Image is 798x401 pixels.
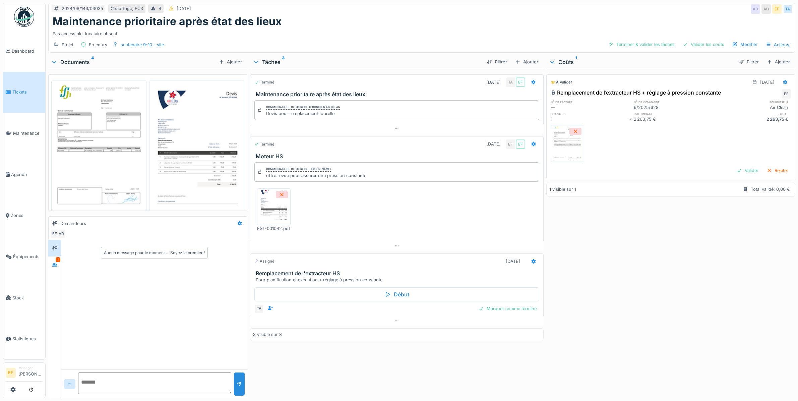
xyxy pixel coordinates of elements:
h3: Moteur HS [256,153,541,160]
div: Terminé [254,141,274,147]
div: Tâches [253,58,482,66]
div: offre revue pour assurer une pression constante [266,172,366,179]
span: Tickets [12,89,43,95]
div: TA [783,4,792,14]
div: Chauffage, ECS [111,5,143,12]
div: Début [254,287,539,301]
a: Tickets [3,72,45,113]
div: Ajouter [512,57,541,66]
a: EF Manager[PERSON_NAME] [6,365,43,382]
h3: Maintenance prioritaire après état des lieux [256,91,541,98]
img: 4upstd1nz6e2xki1aqgu8tmzt065 [53,82,145,212]
div: Coûts [549,58,733,66]
div: Ajouter [216,57,245,66]
div: AD [751,4,760,14]
h6: total [712,112,791,116]
div: scutenaire 9-10 - site [121,42,164,48]
a: Stock [3,277,45,319]
div: [DATE] [506,258,520,265]
sup: 1 [575,58,577,66]
div: Pour planification et exécution + réglage à pression constante [256,277,541,283]
div: Commentaire de clôture de [PERSON_NAME] [266,167,331,172]
div: Commentaire de clôture de Technicien Air clean [266,105,340,110]
img: m65dj47r3xt056opaxrne4pb2n2t [552,127,582,160]
li: [PERSON_NAME] [18,365,43,380]
div: 1 [551,116,629,122]
div: Terminé [254,79,274,85]
div: Assigné [254,259,274,264]
div: EF [782,89,791,99]
div: 2 263,75 € [634,116,713,122]
div: 4 [159,5,161,12]
div: [DATE] [486,79,501,85]
li: EF [6,368,16,378]
a: Dashboard [3,31,45,72]
a: Zones [3,195,45,236]
h6: n° de commande [634,100,713,104]
div: Projet [62,42,73,48]
div: 1 [56,257,60,262]
div: Filtrer [736,57,761,66]
div: 6/2025/628 [634,104,713,111]
div: 2024/08/146/03035 [62,5,103,12]
span: Zones [11,212,43,219]
div: Devis pour remplacement tourelle [266,110,340,117]
div: Filtrer [484,57,510,66]
sup: 3 [282,58,285,66]
div: EST-001042.pdf [257,225,291,232]
h6: fournisseur [712,100,791,104]
div: Valider [734,166,761,175]
div: EF [506,139,515,149]
span: Agenda [11,171,43,178]
div: EF [772,4,782,14]
div: AD [57,229,66,238]
div: × [629,116,634,122]
h6: quantité [551,112,629,116]
div: AD [761,4,771,14]
div: EF [50,229,59,238]
div: [DATE] [760,79,775,85]
div: Terminer & valider les tâches [606,40,677,49]
div: [DATE] [177,5,191,12]
a: Statistiques [3,319,45,360]
div: Rejeter [764,166,791,175]
div: Valider les coûts [680,40,727,49]
img: Badge_color-CXgf-gQk.svg [14,7,34,27]
div: Aucun message pour le moment … Soyez le premier ! [104,250,205,256]
span: Équipements [13,253,43,260]
div: Manager [18,365,43,370]
div: Demandeurs [60,220,86,227]
div: Total validé: 0,00 € [751,186,790,192]
img: vglz2bfng14jweic2a8zntgk0lzi [259,190,289,224]
div: Remplacement de l’extracteur HS + réglage à pression constante [551,89,721,97]
span: Maintenance [13,130,43,136]
h6: n° de facture [551,100,629,104]
div: Ajouter [764,57,793,66]
div: [DATE] [486,141,501,147]
span: Statistiques [12,336,43,342]
span: Stock [12,295,43,301]
div: EF [516,77,525,87]
div: 2 263,75 € [712,116,791,122]
div: Documents [51,58,216,66]
h3: Remplacement de l'extracteur HS [256,270,541,277]
div: Modifier [730,40,760,49]
div: Air Clean [712,104,791,111]
div: TA [506,77,515,87]
img: 3fnkb3qh4gwpmqscc77hgboss9nx [151,82,243,212]
div: Actions [763,40,792,50]
span: Dashboard [12,48,43,54]
div: 3 visible sur 3 [253,331,282,338]
a: Maintenance [3,113,45,154]
div: À valider [551,79,572,85]
sup: 4 [91,58,94,66]
a: Équipements [3,236,45,277]
div: — [551,104,629,111]
h1: Maintenance prioritaire après état des lieux [53,15,282,28]
div: EF [516,139,525,149]
div: Pas accessible, locataire absent [53,28,791,37]
div: Marquer comme terminé [476,304,539,313]
div: 1 visible sur 1 [549,186,576,192]
div: TA [254,304,264,313]
div: En cours [89,42,107,48]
